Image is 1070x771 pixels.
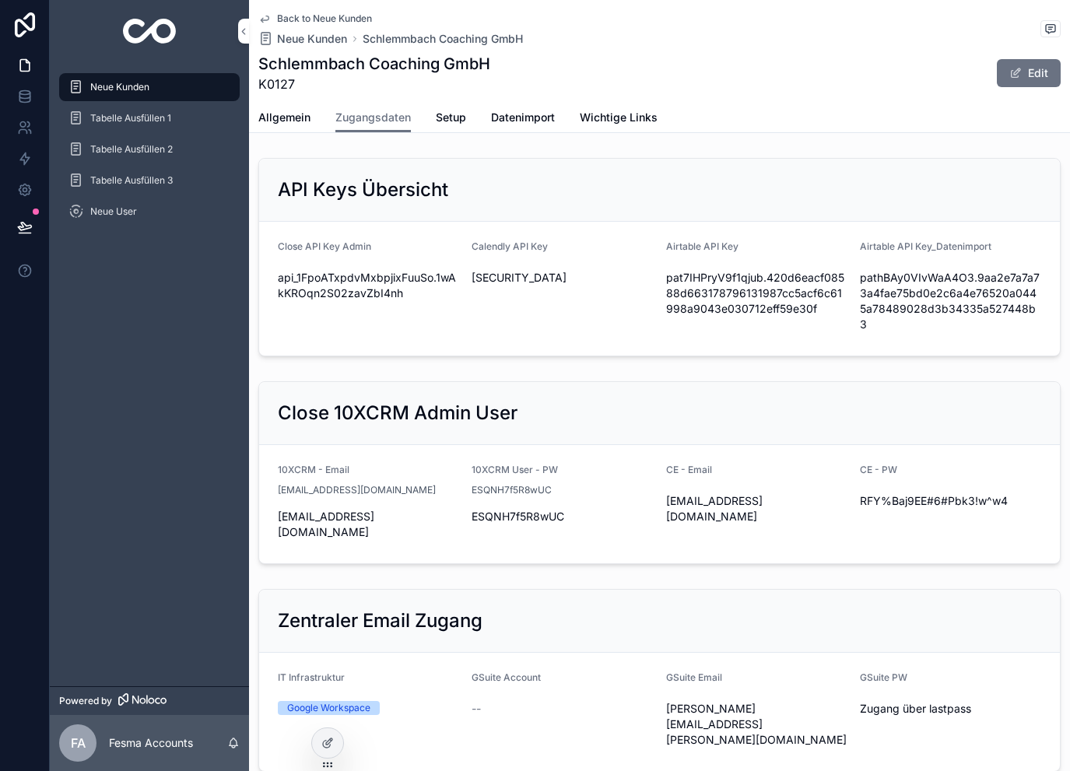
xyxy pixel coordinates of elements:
span: [PERSON_NAME][EMAIL_ADDRESS][PERSON_NAME][DOMAIN_NAME] [666,701,847,748]
span: Tabelle Ausfüllen 3 [90,174,173,187]
a: Back to Neue Kunden [258,12,372,25]
span: K0127 [258,75,490,93]
span: pat7IHPryV9f1qjub.420d6eacf08588d663178796131987cc5acf6c61998a9043e030712eff59e30f [666,270,847,317]
span: CE - PW [860,464,897,475]
span: Powered by [59,695,112,707]
a: Neue Kunden [258,31,347,47]
a: Schlemmbach Coaching GmbH [363,31,523,47]
span: Wichtige Links [580,110,658,125]
a: Setup [436,103,466,135]
span: [EMAIL_ADDRESS][DOMAIN_NAME] [666,493,847,524]
h2: API Keys Übersicht [278,177,448,202]
a: Zugangsdaten [335,103,411,133]
span: api_1FpoATxpdvMxbpjixFuuSo.1wAkKROqn2S02zavZbI4nh [278,270,459,301]
span: IT Infrastruktur [278,671,345,683]
span: Back to Neue Kunden [277,12,372,25]
a: Allgemein [258,103,310,135]
span: ESQNH7f5R8wUC [472,484,552,496]
span: [EMAIL_ADDRESS][DOMAIN_NAME] [278,484,436,496]
a: Datenimport [491,103,555,135]
div: scrollable content [50,62,249,246]
span: FA [71,734,86,752]
p: Fesma Accounts [109,735,193,751]
button: Edit [997,59,1061,87]
span: Zugangsdaten [335,110,411,125]
span: 10XCRM - Email [278,464,349,475]
span: GSuite PW [860,671,907,683]
span: Allgemein [258,110,310,125]
span: CE - Email [666,464,712,475]
span: Close API Key Admin [278,240,371,252]
a: Tabelle Ausfüllen 3 [59,166,240,195]
span: pathBAy0VIvWaA4O3.9aa2e7a7a73a4fae75bd0e2c6a4e76520a0445a78489028d3b34335a527448b3 [860,270,1041,332]
span: Calendly API Key [472,240,548,252]
a: Neue User [59,198,240,226]
span: GSuite Account [472,671,541,683]
a: Tabelle Ausfüllen 2 [59,135,240,163]
span: Airtable API Key_Datenimport [860,240,991,252]
h2: Zentraler Email Zugang [278,608,482,633]
span: Setup [436,110,466,125]
span: Tabelle Ausfüllen 2 [90,143,173,156]
a: Tabelle Ausfüllen 1 [59,104,240,132]
span: [SECURITY_DATA] [472,270,653,286]
span: Neue Kunden [277,31,347,47]
h1: Schlemmbach Coaching GmbH [258,53,490,75]
span: Neue Kunden [90,81,149,93]
span: ESQNH7f5R8wUC [472,509,653,524]
img: App logo [123,19,177,44]
a: Neue Kunden [59,73,240,101]
span: Neue User [90,205,137,218]
span: Airtable API Key [666,240,738,252]
a: Wichtige Links [580,103,658,135]
span: RFY%Baj9EE#6#Pbk3!w^w4 [860,493,1041,509]
span: GSuite Email [666,671,722,683]
span: [EMAIL_ADDRESS][DOMAIN_NAME] [278,509,459,540]
span: -- [472,701,481,717]
span: Zugang über lastpass [860,701,1041,717]
span: Datenimport [491,110,555,125]
div: Google Workspace [287,701,370,715]
span: Tabelle Ausfüllen 1 [90,112,171,124]
a: Powered by [50,686,249,715]
h2: Close 10XCRM Admin User [278,401,517,426]
span: 10XCRM User - PW [472,464,558,475]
